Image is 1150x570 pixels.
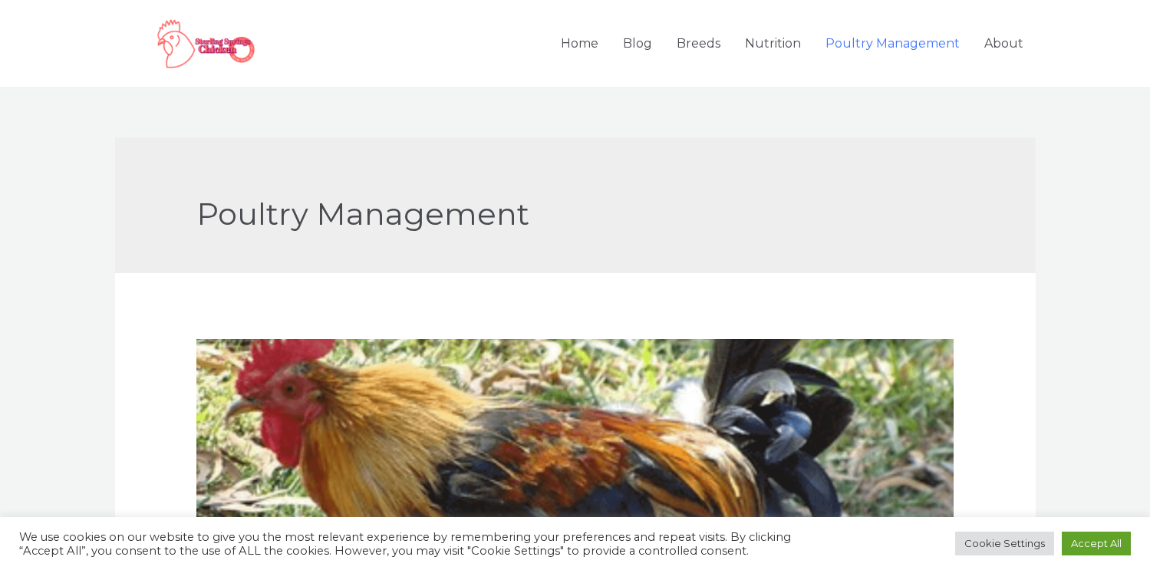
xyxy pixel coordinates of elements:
[664,17,733,71] a: Breeds
[196,199,954,229] h1: Poultry Management
[549,17,1036,71] nav: Site Navigation
[549,17,611,71] a: Home
[972,17,1036,71] a: About
[955,532,1054,555] a: Cookie Settings
[611,17,664,71] a: Blog
[19,530,797,558] div: We use cookies on our website to give you the most relevant experience by remembering your prefer...
[733,17,813,71] a: Nutrition
[813,17,972,71] a: Poultry Management
[1062,532,1131,555] a: Accept All
[115,12,304,75] img: Sterling Springs Chicken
